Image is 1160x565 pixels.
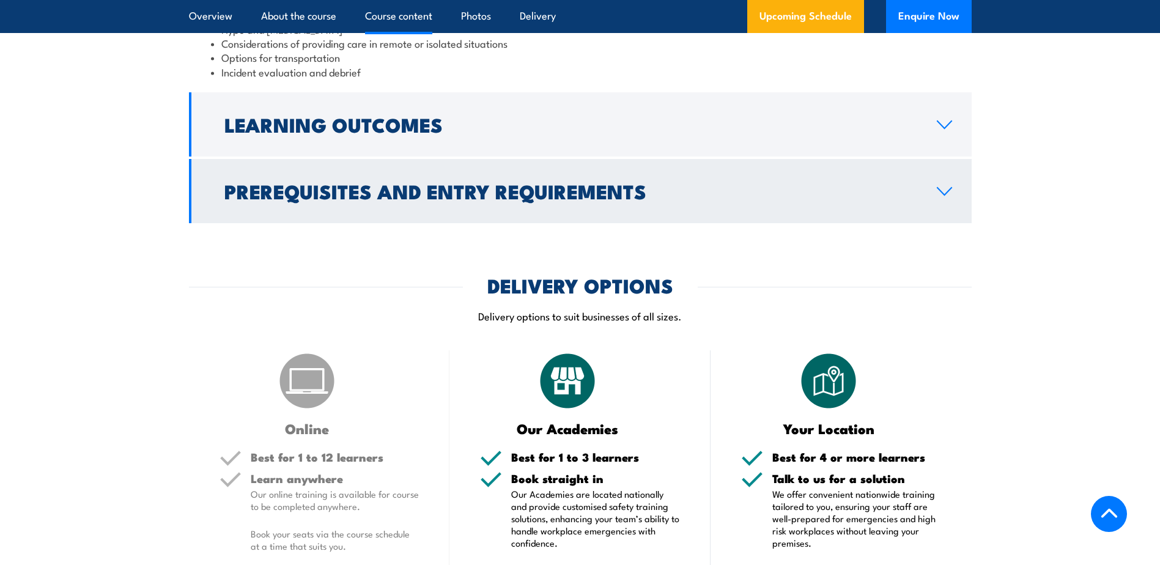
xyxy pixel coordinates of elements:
[511,451,680,463] h5: Best for 1 to 3 learners
[487,276,673,294] h2: DELIVERY OPTIONS
[251,488,419,512] p: Our online training is available for course to be completed anywhere.
[772,488,941,549] p: We offer convenient nationwide training tailored to you, ensuring your staff are well-prepared fo...
[251,528,419,552] p: Book your seats via the course schedule at a time that suits you.
[511,473,680,484] h5: Book straight in
[211,65,950,79] li: Incident evaluation and debrief
[251,473,419,484] h5: Learn anywhere
[511,488,680,549] p: Our Academies are located nationally and provide customised safety training solutions, enhancing ...
[211,50,950,64] li: Options for transportation
[189,92,972,157] a: Learning Outcomes
[220,421,395,435] h3: Online
[251,451,419,463] h5: Best for 1 to 12 learners
[224,182,917,199] h2: Prerequisites and Entry Requirements
[772,451,941,463] h5: Best for 4 or more learners
[224,116,917,133] h2: Learning Outcomes
[189,309,972,323] p: Delivery options to suit businesses of all sizes.
[189,159,972,223] a: Prerequisites and Entry Requirements
[772,473,941,484] h5: Talk to us for a solution
[741,421,917,435] h3: Your Location
[211,36,950,50] li: Considerations of providing care in remote or isolated situations
[480,421,656,435] h3: Our Academies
